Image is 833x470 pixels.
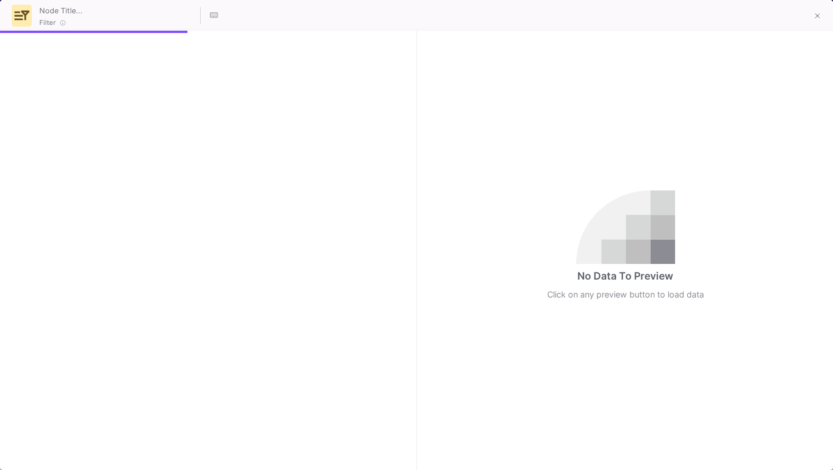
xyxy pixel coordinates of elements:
[14,8,30,23] img: row-advanced-ui.svg
[576,190,675,264] img: no-data.svg
[547,288,704,301] div: Click on any preview button to load data
[36,2,198,17] input: Node Title...
[39,18,56,27] span: Filter
[202,4,226,27] button: Hotkeys List
[577,269,673,284] div: No Data To Preview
